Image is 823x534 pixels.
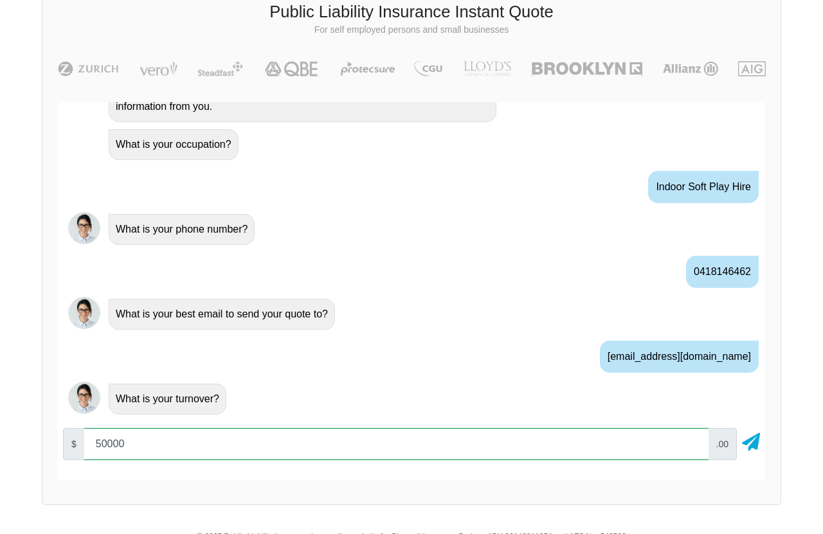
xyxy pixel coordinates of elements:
[733,61,771,76] img: AIG | Public Liability Insurance
[109,299,335,330] div: What is your best email to send your quote to?
[68,212,100,244] img: Chatbot | PLI
[52,24,771,37] p: For self employed persons and small businesses
[257,61,327,76] img: QBE | Public Liability Insurance
[192,61,249,76] img: Steadfast | Public Liability Insurance
[686,256,759,288] div: 0418146462
[600,341,759,373] div: [EMAIL_ADDRESS][DOMAIN_NAME]
[52,1,771,24] h3: Public Liability Insurance Instant Quote
[409,61,448,76] img: CGU | Public Liability Insurance
[336,61,401,76] img: Protecsure | Public Liability Insurance
[648,171,759,203] div: Indoor soft play hire
[84,428,709,460] input: Your turnover
[63,428,85,460] span: $
[68,297,100,329] img: Chatbot | PLI
[134,61,183,76] img: Vero | Public Liability Insurance
[457,61,518,76] img: LLOYD's | Public Liability Insurance
[109,384,226,414] div: What is your turnover?
[109,214,255,245] div: What is your phone number?
[527,61,647,76] img: Brooklyn | Public Liability Insurance
[656,61,725,76] img: Allianz | Public Liability Insurance
[52,61,125,76] img: Zurich | Public Liability Insurance
[708,428,737,460] span: .00
[109,129,239,160] div: What is your occupation?
[68,382,100,414] img: Chatbot | PLI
